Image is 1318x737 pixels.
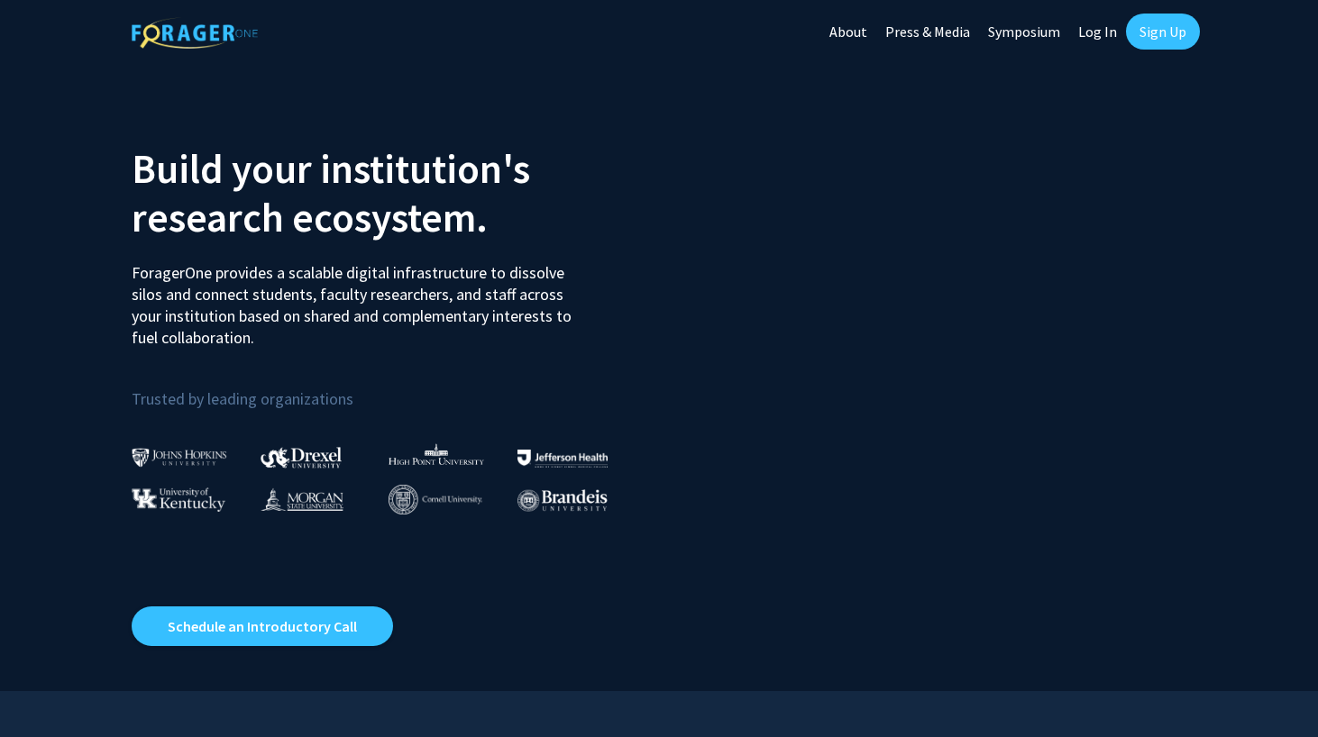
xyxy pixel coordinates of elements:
img: Cornell University [389,485,482,514]
h2: Build your institution's research ecosystem. [132,144,645,241]
img: Morgan State University [261,487,343,511]
p: ForagerOne provides a scalable digital infrastructure to dissolve silos and connect students, fac... [132,249,584,349]
img: Thomas Jefferson University [517,450,608,467]
img: Brandeis University [517,489,608,512]
img: Drexel University [261,447,342,468]
a: Sign Up [1126,14,1200,50]
p: Trusted by leading organizations [132,363,645,413]
img: High Point University [389,443,484,465]
img: Johns Hopkins University [132,448,227,467]
img: ForagerOne Logo [132,17,258,49]
a: Opens in a new tab [132,606,393,646]
img: University of Kentucky [132,487,225,512]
